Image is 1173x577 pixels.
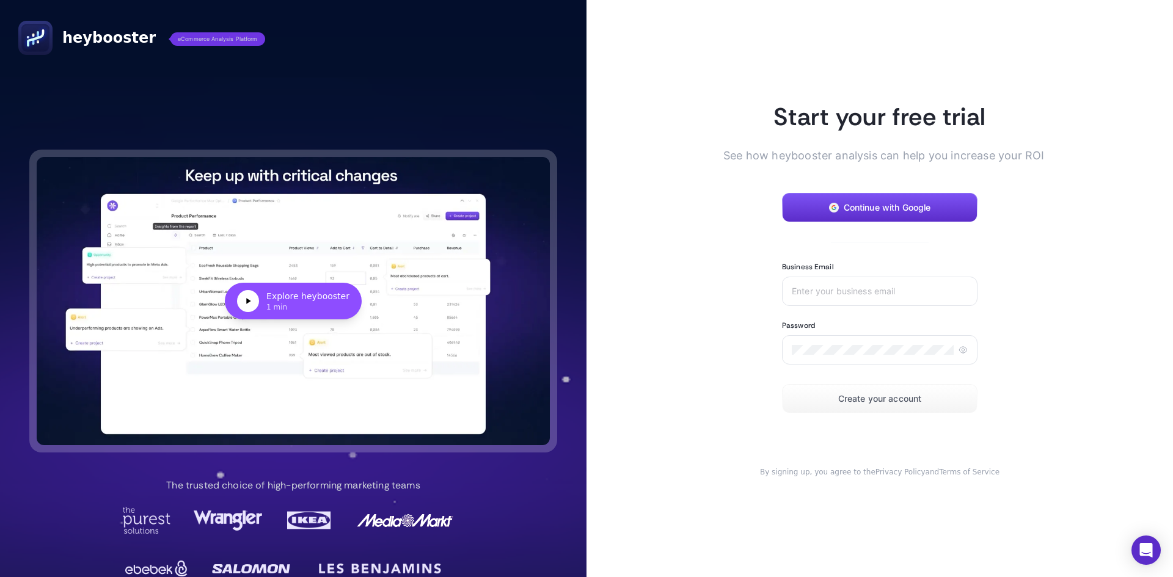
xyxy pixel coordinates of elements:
button: Create your account [782,384,977,413]
p: The trusted choice of high-performing marketing teams [166,478,420,493]
span: Continue with Google [844,203,931,212]
img: Ikea [285,507,334,534]
div: and [743,467,1017,477]
img: Purest [122,507,171,534]
span: eCommerce Analysis Platform [170,32,265,46]
a: heyboostereCommerce Analysis Platform [18,21,265,55]
span: Create your account [838,394,922,404]
label: Business Email [782,262,834,272]
span: heybooster [62,28,156,48]
label: Password [782,321,815,330]
img: MediaMarkt [356,507,454,534]
input: Enter your business email [792,286,968,296]
span: By signing up, you agree to the [760,468,875,476]
img: Wrangler [194,507,262,534]
div: Explore heybooster [266,290,349,302]
div: 1 min [266,302,349,312]
a: Terms of Service [939,468,999,476]
h1: Start your free trial [743,101,1017,132]
div: Open Intercom Messenger [1131,535,1161,565]
button: Continue with Google [782,193,977,222]
a: Privacy Policy [875,468,926,476]
span: See how heybooster analysis can help you increase your ROI [723,147,1017,164]
button: Explore heybooster1 min [37,157,550,446]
